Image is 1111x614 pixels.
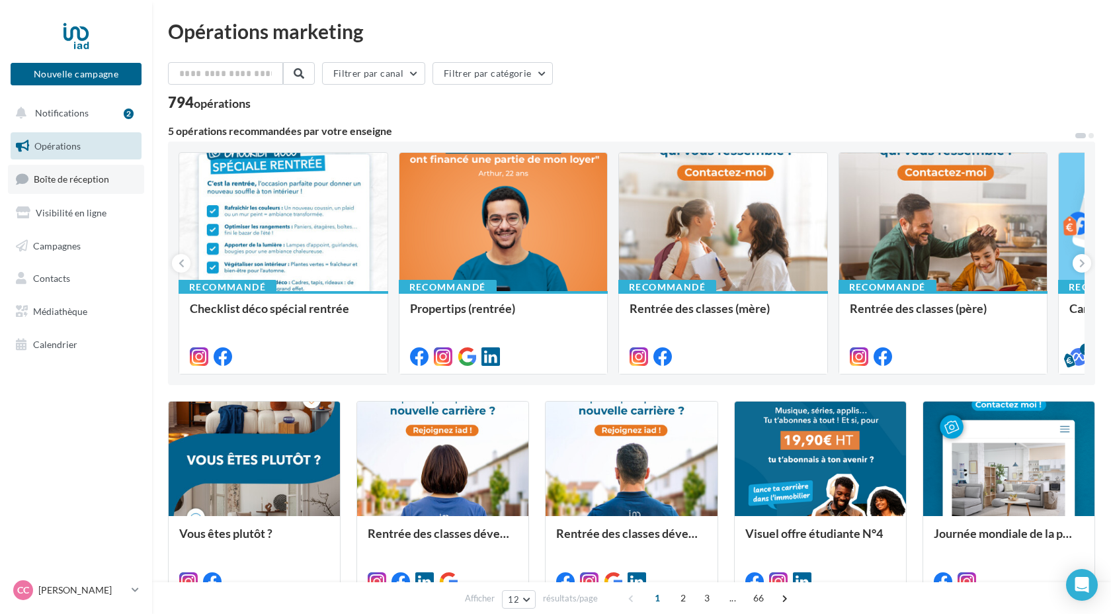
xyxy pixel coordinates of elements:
a: Campagnes [8,232,144,260]
div: Rentrée des classes développement (conseiller) [556,527,706,553]
span: Visibilité en ligne [36,207,106,218]
span: Médiathèque [33,306,87,317]
span: ... [722,588,743,609]
div: 794 [168,95,251,110]
a: Médiathèque [8,298,144,326]
div: 2 [124,109,134,119]
span: Calendrier [33,339,77,350]
a: Calendrier [8,331,144,359]
span: Campagnes [33,240,81,251]
span: résultats/page [543,592,598,605]
div: Rentrée des classes (mère) [630,302,817,328]
span: 2 [673,588,694,609]
button: Filtrer par canal [322,62,425,85]
div: 5 opérations recommandées par votre enseigne [168,126,1074,136]
span: 66 [748,588,770,609]
a: CC [PERSON_NAME] [11,578,142,603]
div: Visuel offre étudiante N°4 [745,527,895,553]
span: 1 [647,588,668,609]
div: Recommandé [179,280,276,294]
div: 5 [1080,343,1092,355]
div: Rentrée des classes développement (conseillère) [368,527,518,553]
div: Rentrée des classes (père) [850,302,1037,328]
div: Propertips (rentrée) [410,302,597,328]
button: Nouvelle campagne [11,63,142,85]
span: Boîte de réception [34,173,109,185]
div: opérations [194,97,251,109]
div: Recommandé [618,280,716,294]
div: Recommandé [399,280,497,294]
span: 12 [508,594,519,605]
span: 3 [696,588,718,609]
div: Vous êtes plutôt ? [179,527,329,553]
div: Checklist déco spécial rentrée [190,302,377,328]
p: [PERSON_NAME] [38,584,126,597]
span: CC [17,584,29,597]
div: Open Intercom Messenger [1066,569,1098,601]
button: Notifications 2 [8,99,139,127]
div: Journée mondiale de la photographie [934,527,1084,553]
div: Recommandé [839,280,936,294]
a: Contacts [8,265,144,292]
span: Notifications [35,107,89,118]
button: Filtrer par catégorie [432,62,553,85]
div: Opérations marketing [168,21,1095,41]
button: 12 [502,590,536,609]
a: Visibilité en ligne [8,199,144,227]
span: Afficher [465,592,495,605]
span: Contacts [33,273,70,284]
a: Boîte de réception [8,165,144,193]
span: Opérations [34,140,81,152]
a: Opérations [8,132,144,160]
